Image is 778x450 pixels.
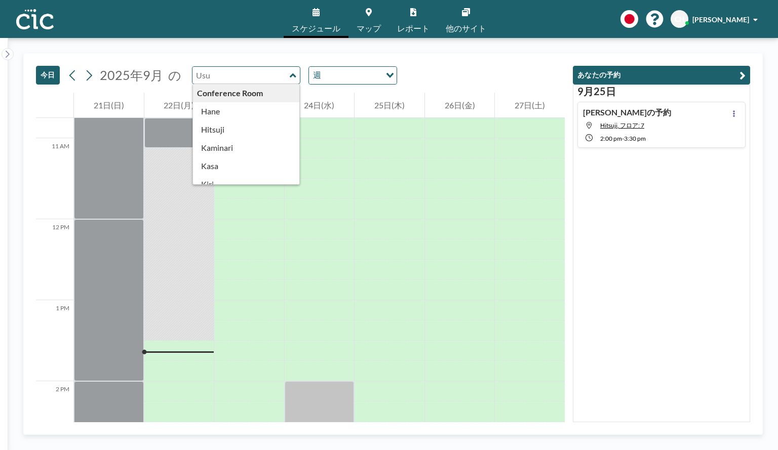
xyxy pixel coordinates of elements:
[36,138,73,219] div: 11 AM
[36,300,73,381] div: 1 PM
[193,139,300,157] div: Kaminari
[193,84,300,102] div: Conference Room
[193,157,300,175] div: Kasa
[357,24,381,32] span: マップ
[168,67,181,83] span: の
[311,69,323,82] span: 週
[583,107,671,117] h4: [PERSON_NAME]の予約
[193,120,300,139] div: Hitsuji
[446,24,486,32] span: 他のサイト
[624,135,646,142] span: 3:30 PM
[193,102,300,120] div: Hane
[309,67,397,84] div: Search for option
[74,93,144,118] div: 21日(日)
[100,67,163,83] span: 2025年9月
[144,93,214,118] div: 22日(月)
[16,9,54,29] img: organization-logo
[292,24,340,32] span: スケジュール
[324,69,380,82] input: Search for option
[495,93,565,118] div: 27日(土)
[397,24,430,32] span: レポート
[675,15,685,24] span: CH
[573,66,750,85] button: あなたの予約
[425,93,495,118] div: 26日(金)
[285,93,355,118] div: 24日(水)
[36,66,60,85] button: 今日
[600,121,644,129] span: Hitsuji, フロア: 7
[692,15,749,24] span: [PERSON_NAME]
[622,135,624,142] span: -
[36,219,73,300] div: 12 PM
[577,85,746,98] h3: 9月25日
[600,135,622,142] span: 2:00 PM
[192,67,290,84] input: Usu
[355,93,424,118] div: 25日(木)
[193,175,300,193] div: Kiri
